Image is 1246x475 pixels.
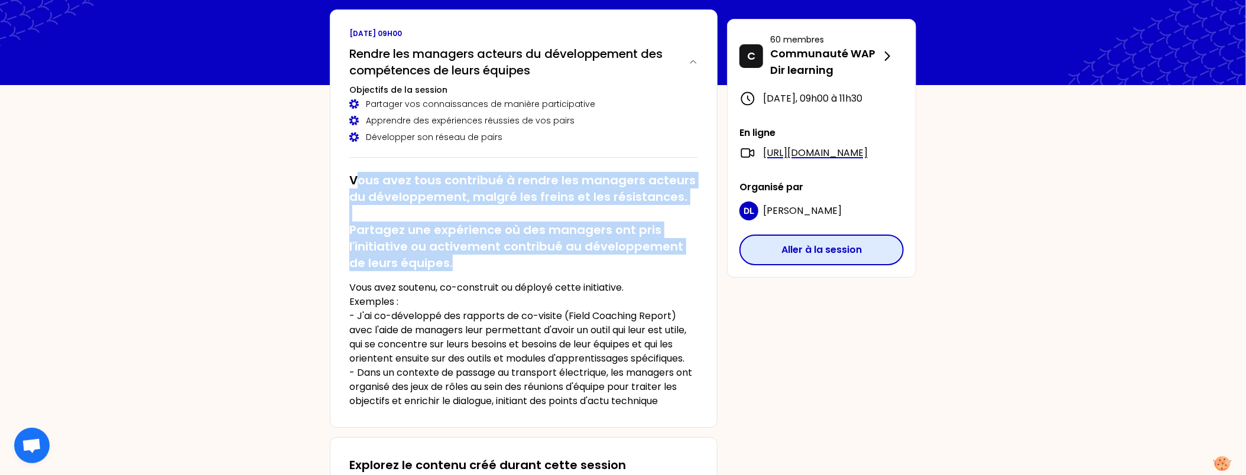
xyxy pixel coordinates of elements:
[349,29,698,38] p: [DATE] 09h00
[349,172,698,271] h2: Vous avez tous contribué à rendre les managers acteurs du développement, malgré les freins et les...
[349,281,698,408] p: Vous avez soutenu, co-construit ou déployé cette initiative. Exemples : - J'ai co-développé des r...
[739,180,904,194] p: Organisé par
[349,457,698,473] h3: Explorez le contenu créé durant cette session
[763,146,868,160] a: [URL][DOMAIN_NAME]
[349,45,698,79] button: Rendre les managers acteurs du développement des compétences de leurs équipes
[739,235,904,265] button: Aller à la session
[349,98,698,110] div: Partager vos connaissances de manière participative
[770,45,880,79] p: Communauté WAP Dir learning
[747,48,755,64] p: C
[744,205,754,217] p: DL
[349,84,698,96] h3: Objectifs de la session
[739,126,904,140] p: En ligne
[14,428,50,463] div: Ouvrir le chat
[349,115,698,126] div: Apprendre des expériences réussies de vos pairs
[763,204,842,217] span: [PERSON_NAME]
[739,90,904,107] div: [DATE] , 09h00 à 11h30
[349,45,679,79] h2: Rendre les managers acteurs du développement des compétences de leurs équipes
[349,131,698,143] div: Développer son réseau de pairs
[770,34,880,45] p: 60 membres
